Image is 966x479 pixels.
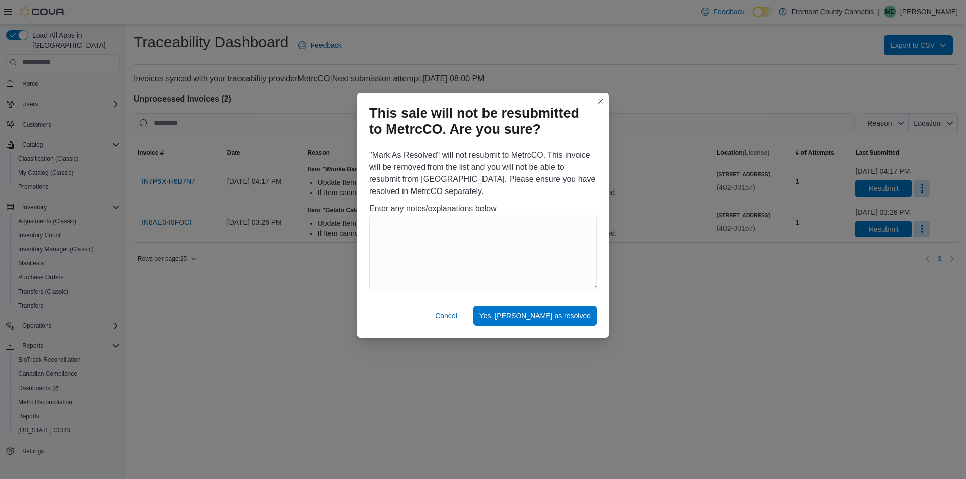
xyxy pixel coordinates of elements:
span: Yes, [PERSON_NAME] as resolved [479,311,591,321]
div: "Mark As Resolved" will not resubmit to MetrcCO. This invoice will be removed from the list and y... [369,149,597,294]
span: Cancel [435,311,457,321]
button: Closes this modal window [595,95,607,107]
button: Cancel [431,306,461,326]
div: Enter any notes/explanations below [369,203,597,294]
button: Yes, [PERSON_NAME] as resolved [473,306,597,326]
h1: This sale will not be resubmitted to MetrcCO. Are you sure? [369,105,589,137]
button: Cancel [427,306,465,326]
